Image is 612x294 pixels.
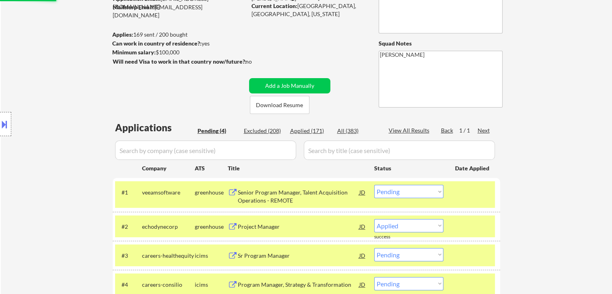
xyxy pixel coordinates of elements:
[228,164,367,172] div: Title
[198,127,238,135] div: Pending (4)
[374,234,406,240] div: success
[304,141,495,160] input: Search by title (case sensitive)
[249,78,330,93] button: Add a Job Manually
[245,58,268,66] div: no
[113,3,246,19] div: [EMAIL_ADDRESS][DOMAIN_NAME]
[459,126,478,135] div: 1 / 1
[113,4,155,10] strong: Mailslurp Email:
[112,39,244,48] div: yes
[359,248,367,263] div: JD
[195,281,228,289] div: icims
[238,223,359,231] div: Project Manager
[195,164,228,172] div: ATS
[251,2,365,18] div: [GEOGRAPHIC_DATA], [GEOGRAPHIC_DATA], [US_STATE]
[455,164,490,172] div: Date Applied
[238,252,359,260] div: Sr Program Manager
[238,281,359,289] div: Program Manager, Strategy & Transformation
[478,126,490,135] div: Next
[359,277,367,292] div: JD
[359,219,367,234] div: JD
[441,126,454,135] div: Back
[112,49,156,56] strong: Minimum salary:
[359,185,367,199] div: JD
[142,223,195,231] div: echodynecorp
[389,126,432,135] div: View All Results
[142,164,195,172] div: Company
[113,58,247,65] strong: Will need Visa to work in that country now/future?:
[337,127,377,135] div: All (383)
[142,281,195,289] div: careers-consilio
[374,161,443,175] div: Status
[290,127,330,135] div: Applied (171)
[115,123,195,133] div: Applications
[251,2,297,9] strong: Current Location:
[379,39,503,48] div: Squad Notes
[142,188,195,197] div: veeamsoftware
[195,252,228,260] div: icims
[112,40,202,47] strong: Can work in country of residence?:
[122,223,136,231] div: #2
[195,188,228,197] div: greenhouse
[122,281,136,289] div: #4
[112,48,246,56] div: $100,000
[250,96,309,114] button: Download Resume
[244,127,284,135] div: Excluded (208)
[238,188,359,204] div: Senior Program Manager, Talent Acquisition Operations - REMOTE
[112,31,133,38] strong: Applies:
[112,31,246,39] div: 169 sent / 200 bought
[142,252,195,260] div: careers-healthequity
[122,252,136,260] div: #3
[115,141,296,160] input: Search by company (case sensitive)
[195,223,228,231] div: greenhouse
